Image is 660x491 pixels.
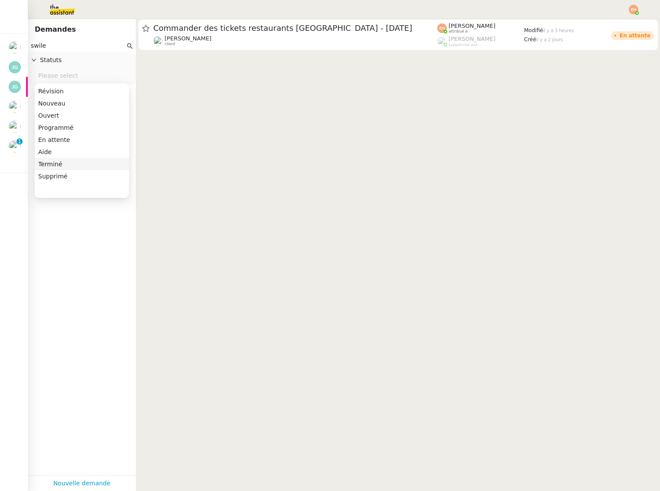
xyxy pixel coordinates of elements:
nz-option-item: Terminé [35,158,129,170]
img: users%2FtFhOaBya8rNVU5KG7br7ns1BCvi2%2Favatar%2Faa8c47da-ee6c-4101-9e7d-730f2e64f978 [9,101,21,113]
app-user-label: suppervisé par [437,36,524,47]
input: Rechercher [31,41,125,51]
div: En attente [38,136,125,144]
div: Statuts [28,52,136,69]
span: Commander des tickets restaurants [GEOGRAPHIC_DATA] - [DATE] [153,24,437,32]
nz-option-item: Programmé [35,122,129,134]
img: users%2FyQfMwtYgTqhRP2YHWHmG2s2LYaD3%2Favatar%2Fprofile-pic.png [437,36,447,46]
div: Terminé [38,160,125,168]
span: il y a 3 heures [543,28,574,33]
div: Ouvert [38,112,125,119]
img: svg [437,23,447,33]
span: [PERSON_NAME] [449,23,495,29]
p: 1 [18,138,21,146]
div: Aide [38,148,125,156]
span: [PERSON_NAME] [449,36,495,42]
img: users%2FtFhOaBya8rNVU5KG7br7ns1BCvi2%2Favatar%2Faa8c47da-ee6c-4101-9e7d-730f2e64f978 [9,140,21,152]
nz-option-item: Nouveau [35,97,129,109]
nz-page-header-title: Demandes [35,23,76,36]
a: Nouvelle demande [53,478,111,488]
span: [PERSON_NAME] [165,35,211,42]
div: En attente [620,33,650,38]
nz-option-item: Révision [35,85,129,97]
img: users%2FtFhOaBya8rNVU5KG7br7ns1BCvi2%2Favatar%2Faa8c47da-ee6c-4101-9e7d-730f2e64f978 [9,121,21,133]
img: svg [9,81,21,93]
div: Révision [38,87,125,95]
span: suppervisé par [449,43,478,47]
div: Programmé [38,124,125,132]
img: svg [629,5,638,14]
nz-option-item: En attente [35,134,129,146]
nz-option-item: Supprimé [35,170,129,182]
span: client [165,42,175,46]
div: Nouveau [38,99,125,107]
nz-option-item: Aide [35,146,129,158]
span: il y a 2 jours [536,37,563,42]
img: users%2FtFhOaBya8rNVU5KG7br7ns1BCvi2%2Favatar%2Faa8c47da-ee6c-4101-9e7d-730f2e64f978 [153,36,163,46]
span: Statuts [40,55,132,65]
span: Créé [524,36,536,43]
nz-badge-sup: 1 [16,138,23,145]
nz-option-item: Ouvert [35,109,129,122]
img: users%2Ff7AvM1H5WROKDkFYQNHz8zv46LV2%2Favatar%2Ffa026806-15e4-4312-a94b-3cc825a940eb [9,41,21,53]
app-user-label: attribué à [437,23,524,34]
app-user-detailed-label: client [153,35,437,46]
span: Modifié [524,27,543,33]
div: Supprimé [38,172,125,180]
span: attribué à [449,29,468,34]
img: svg [9,61,21,73]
